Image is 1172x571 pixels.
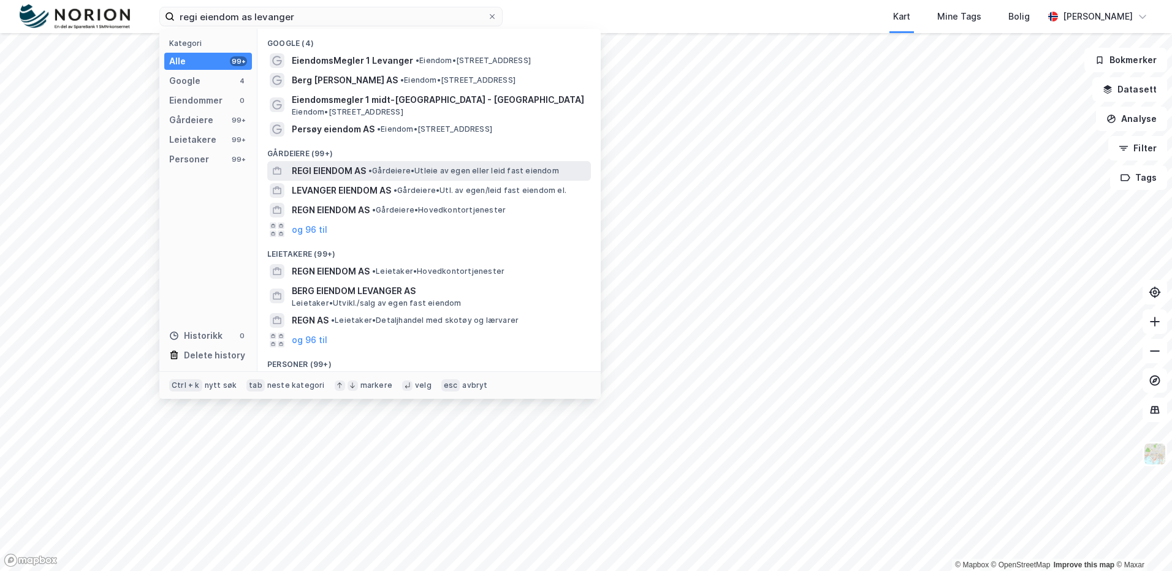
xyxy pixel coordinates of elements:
[360,380,392,390] div: markere
[400,75,516,85] span: Eiendom • [STREET_ADDRESS]
[205,380,237,390] div: nytt søk
[230,135,247,145] div: 99+
[937,9,981,24] div: Mine Tags
[230,56,247,66] div: 99+
[169,328,223,343] div: Historikk
[1111,512,1172,571] iframe: Chat Widget
[169,113,213,127] div: Gårdeiere
[416,56,531,66] span: Eiendom • [STREET_ADDRESS]
[230,154,247,164] div: 99+
[292,53,413,68] span: EiendomsMegler 1 Levanger
[331,316,335,325] span: •
[292,107,403,117] span: Eiendom • [STREET_ADDRESS]
[292,333,327,347] button: og 96 til
[292,298,462,308] span: Leietaker • Utvikl./salg av egen fast eiendom
[368,166,559,176] span: Gårdeiere • Utleie av egen eller leid fast eiendom
[331,316,519,325] span: Leietaker • Detaljhandel med skotøy og lærvarer
[1084,48,1167,72] button: Bokmerker
[292,164,366,178] span: REGI EIENDOM AS
[1108,136,1167,161] button: Filter
[169,379,202,391] div: Ctrl + k
[257,139,601,161] div: Gårdeiere (99+)
[230,115,247,125] div: 99+
[415,380,432,390] div: velg
[1110,165,1167,190] button: Tags
[416,56,419,65] span: •
[368,166,372,175] span: •
[292,284,586,298] span: BERG EIENDOM LEVANGER AS
[372,267,376,276] span: •
[169,152,209,167] div: Personer
[169,132,216,147] div: Leietakere
[462,380,487,390] div: avbryt
[292,203,370,217] span: REGN EIENDOM AS
[372,205,506,215] span: Gårdeiere • Hovedkontortjenester
[372,267,504,276] span: Leietaker • Hovedkontortjenester
[893,9,910,24] div: Kart
[292,264,370,279] span: REGN EIENDOM AS
[4,553,58,567] a: Mapbox homepage
[372,205,376,214] span: •
[1092,77,1167,102] button: Datasett
[1063,9,1133,24] div: [PERSON_NAME]
[991,561,1051,569] a: OpenStreetMap
[292,222,327,237] button: og 96 til
[237,331,247,341] div: 0
[267,380,325,390] div: neste kategori
[441,379,460,391] div: esc
[394,186,397,195] span: •
[292,73,398,88] span: Berg [PERSON_NAME] AS
[292,93,586,107] span: Eiendomsmegler 1 midt-[GEOGRAPHIC_DATA] - [GEOGRAPHIC_DATA]
[1054,561,1114,569] a: Improve this map
[1096,107,1167,131] button: Analyse
[1008,9,1030,24] div: Bolig
[169,93,223,108] div: Eiendommer
[400,75,404,85] span: •
[292,183,391,198] span: LEVANGER EIENDOM AS
[246,379,265,391] div: tab
[184,348,245,363] div: Delete history
[377,124,381,134] span: •
[169,54,186,69] div: Alle
[292,313,329,328] span: REGN AS
[1143,442,1166,466] img: Z
[292,122,375,137] span: Persøy eiendom AS
[169,74,200,88] div: Google
[257,350,601,372] div: Personer (99+)
[394,186,566,195] span: Gårdeiere • Utl. av egen/leid fast eiendom el.
[237,76,247,86] div: 4
[1111,512,1172,571] div: Kontrollprogram for chat
[169,39,252,48] div: Kategori
[20,4,130,29] img: norion-logo.80e7a08dc31c2e691866.png
[955,561,989,569] a: Mapbox
[377,124,492,134] span: Eiendom • [STREET_ADDRESS]
[257,240,601,262] div: Leietakere (99+)
[237,96,247,105] div: 0
[257,29,601,51] div: Google (4)
[175,7,487,26] input: Søk på adresse, matrikkel, gårdeiere, leietakere eller personer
